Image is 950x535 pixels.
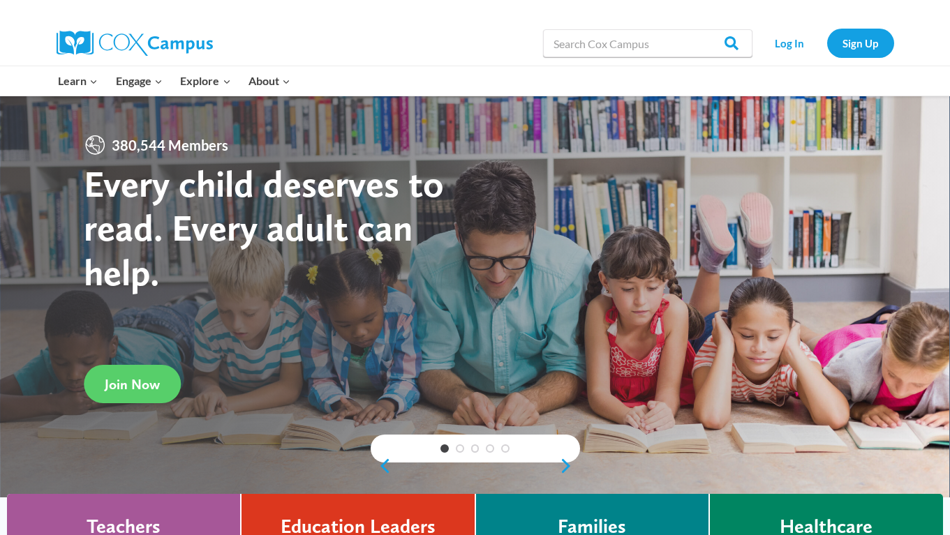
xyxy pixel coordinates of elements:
[84,161,444,294] strong: Every child deserves to read. Every adult can help.
[371,452,580,480] div: content slider buttons
[471,444,480,453] a: 3
[440,444,449,453] a: 1
[58,72,98,90] span: Learn
[759,29,820,57] a: Log In
[371,458,392,474] a: previous
[84,365,181,403] a: Join Now
[180,72,230,90] span: Explore
[559,458,580,474] a: next
[759,29,894,57] nav: Secondary Navigation
[57,31,213,56] img: Cox Campus
[456,444,464,453] a: 2
[543,29,752,57] input: Search Cox Campus
[105,376,160,393] span: Join Now
[486,444,494,453] a: 4
[501,444,510,453] a: 5
[116,72,163,90] span: Engage
[50,66,299,96] nav: Primary Navigation
[106,134,234,156] span: 380,544 Members
[827,29,894,57] a: Sign Up
[248,72,290,90] span: About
